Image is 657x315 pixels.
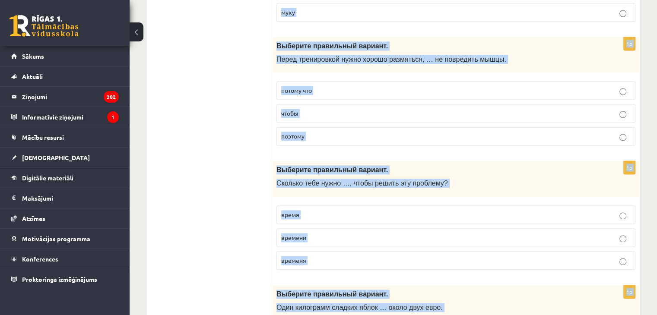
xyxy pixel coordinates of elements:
a: Ziņojumi302 [11,87,119,107]
legend: Informatīvie ziņojumi [22,107,119,127]
span: Выберите правильный вариант. [276,290,388,298]
span: Digitālie materiāli [22,174,73,182]
a: Konferences [11,249,119,269]
a: Sākums [11,46,119,66]
span: Atzīmes [22,214,45,222]
span: времени [281,233,306,241]
span: время [281,211,299,218]
span: чтобы [281,109,298,117]
span: Sākums [22,52,44,60]
i: 1 [107,111,119,123]
input: поэтому [619,134,626,141]
input: муку [619,10,626,17]
span: Aktuāli [22,72,43,80]
p: 1p [623,285,635,299]
span: муку [281,8,295,16]
input: временя [619,258,626,265]
p: 1p [623,37,635,50]
span: Konferences [22,255,58,263]
a: [DEMOGRAPHIC_DATA] [11,148,119,167]
span: Выберите правильный вариант. [276,166,388,173]
span: потому что [281,86,312,94]
a: Proktoringa izmēģinājums [11,269,119,289]
span: поэтому [281,132,305,140]
legend: Ziņojumi [22,87,119,107]
span: Сколько тебе нужно …, чтобы решить эту проблему? [276,180,448,187]
input: время [619,212,626,219]
a: Informatīvie ziņojumi1 [11,107,119,127]
span: [DEMOGRAPHIC_DATA] [22,154,90,161]
a: Maksājumi [11,188,119,208]
input: времени [619,235,626,242]
a: Aktuāli [11,66,119,86]
p: 1p [623,161,635,174]
span: Proktoringa izmēģinājums [22,275,97,283]
span: Один килограмм сладких яблок … около двух евро. [276,304,443,311]
a: Atzīmes [11,208,119,228]
i: 302 [104,91,119,103]
a: Motivācijas programma [11,229,119,249]
span: Mācību resursi [22,133,64,141]
span: Выберите правильный вариант. [276,42,388,50]
a: Mācību resursi [11,127,119,147]
a: Digitālie materiāli [11,168,119,188]
input: потому что [619,88,626,95]
legend: Maksājumi [22,188,119,208]
span: временя [281,256,306,264]
input: чтобы [619,111,626,118]
span: Motivācijas programma [22,235,90,243]
a: Rīgas 1. Tālmācības vidusskola [10,15,79,37]
span: Перед тренировкой нужно хорошо размяться, … не повредить мышцы. [276,56,506,63]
